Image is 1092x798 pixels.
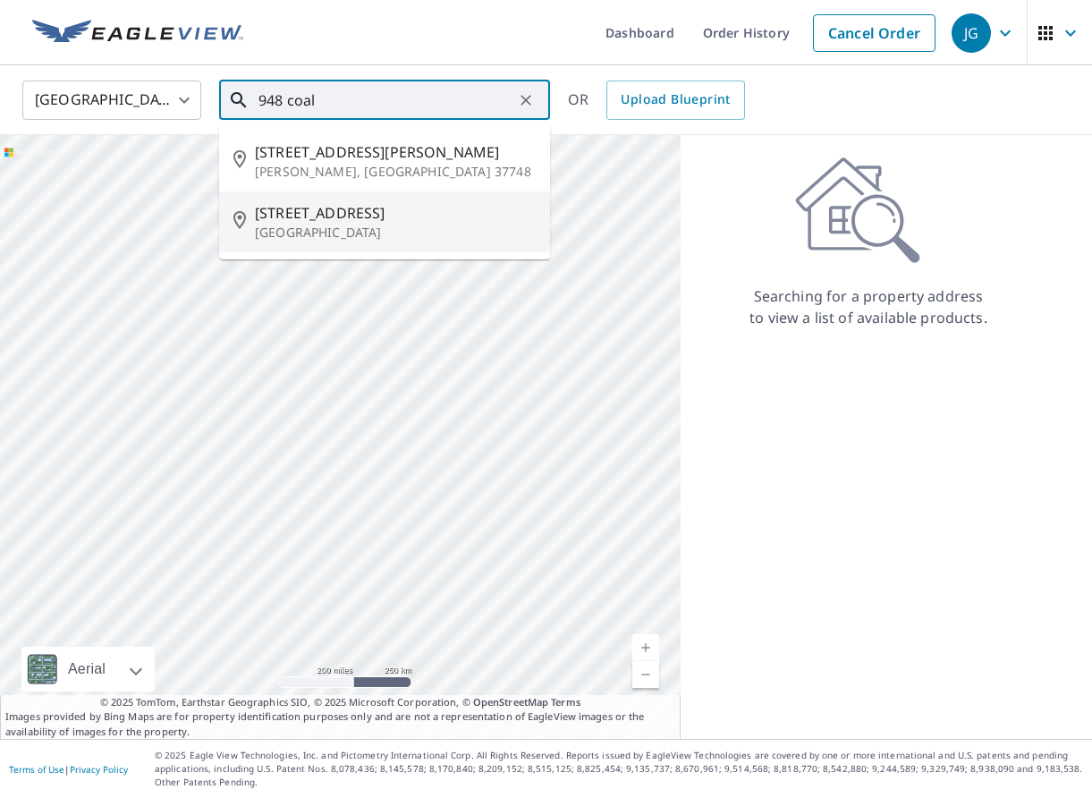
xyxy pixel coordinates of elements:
img: EV Logo [32,20,243,47]
a: Upload Blueprint [606,81,744,120]
p: [GEOGRAPHIC_DATA] [255,224,536,242]
span: © 2025 TomTom, Earthstar Geographics SIO, © 2025 Microsoft Corporation, © [100,695,580,710]
a: Current Level 5, Zoom In [632,634,659,661]
div: OR [568,81,745,120]
span: Upload Blueprint [621,89,730,111]
p: Searching for a property address to view a list of available products. [749,285,988,328]
div: Aerial [21,647,155,692]
span: [STREET_ADDRESS][PERSON_NAME] [255,141,536,163]
button: Clear [513,88,538,113]
a: Terms of Use [9,763,64,776]
a: Current Level 5, Zoom Out [632,661,659,688]
a: Terms [551,695,580,709]
a: OpenStreetMap [473,695,548,709]
div: JG [952,13,991,53]
a: Privacy Policy [70,763,128,776]
div: [GEOGRAPHIC_DATA] [22,75,201,125]
span: [STREET_ADDRESS] [255,202,536,224]
p: [PERSON_NAME], [GEOGRAPHIC_DATA] 37748 [255,163,536,181]
a: Cancel Order [813,14,935,52]
p: © 2025 Eagle View Technologies, Inc. and Pictometry International Corp. All Rights Reserved. Repo... [155,749,1083,789]
div: Aerial [63,647,111,692]
input: Search by address or latitude-longitude [258,75,513,125]
p: | [9,764,128,775]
